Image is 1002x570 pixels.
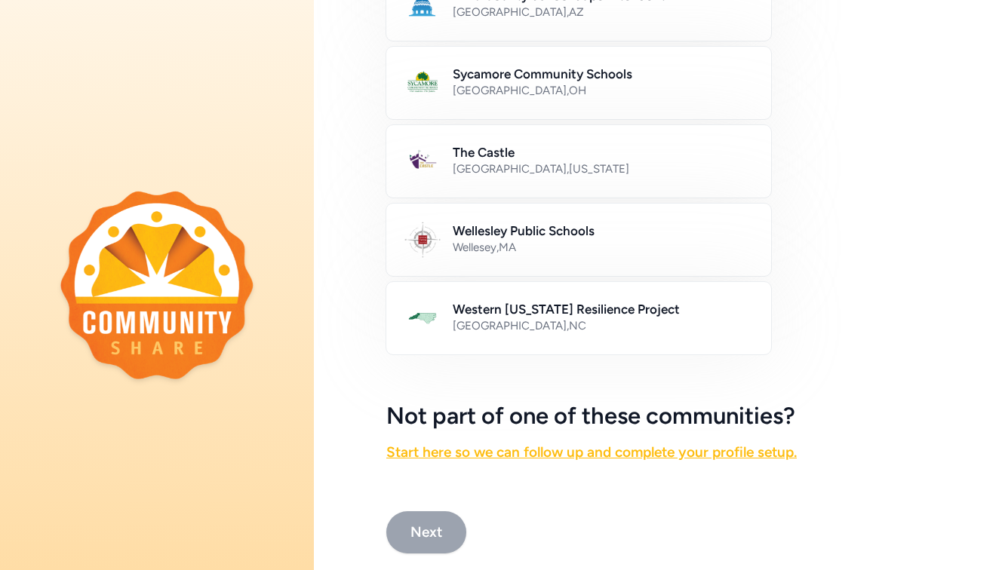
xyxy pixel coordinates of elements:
div: [GEOGRAPHIC_DATA] , [US_STATE] [453,161,753,176]
a: Start here so we can follow up and complete your profile setup. [386,443,797,461]
h5: Not part of one of these communities? [386,403,930,430]
img: logo [60,191,254,379]
h2: Wellesley Public Schools [453,222,753,240]
div: [GEOGRAPHIC_DATA] , NC [453,318,753,333]
div: [GEOGRAPHIC_DATA] , OH [453,83,753,98]
h2: The Castle [453,143,753,161]
div: [GEOGRAPHIC_DATA] , AZ [453,5,753,20]
img: Logo [404,65,441,101]
h2: Sycamore Community Schools [453,65,753,83]
img: Logo [404,143,441,179]
img: Logo [404,222,441,258]
div: Wellesey , MA [453,240,753,255]
img: Logo [404,300,441,336]
h2: Western [US_STATE] Resilience Project [453,300,753,318]
button: Next [386,511,466,553]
